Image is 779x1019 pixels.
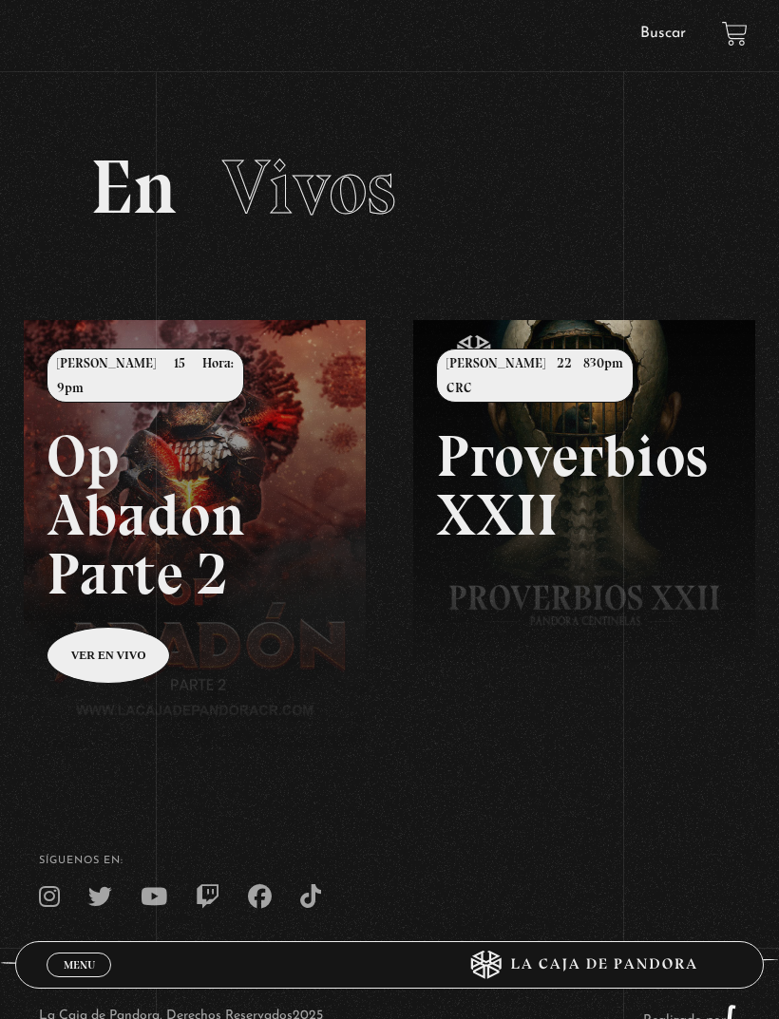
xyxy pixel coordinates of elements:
[57,975,102,989] span: Cerrar
[722,21,748,47] a: View your shopping cart
[64,959,95,971] span: Menu
[39,856,740,866] h4: SÍguenos en:
[90,149,689,225] h2: En
[222,142,396,233] span: Vivos
[640,26,686,41] a: Buscar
